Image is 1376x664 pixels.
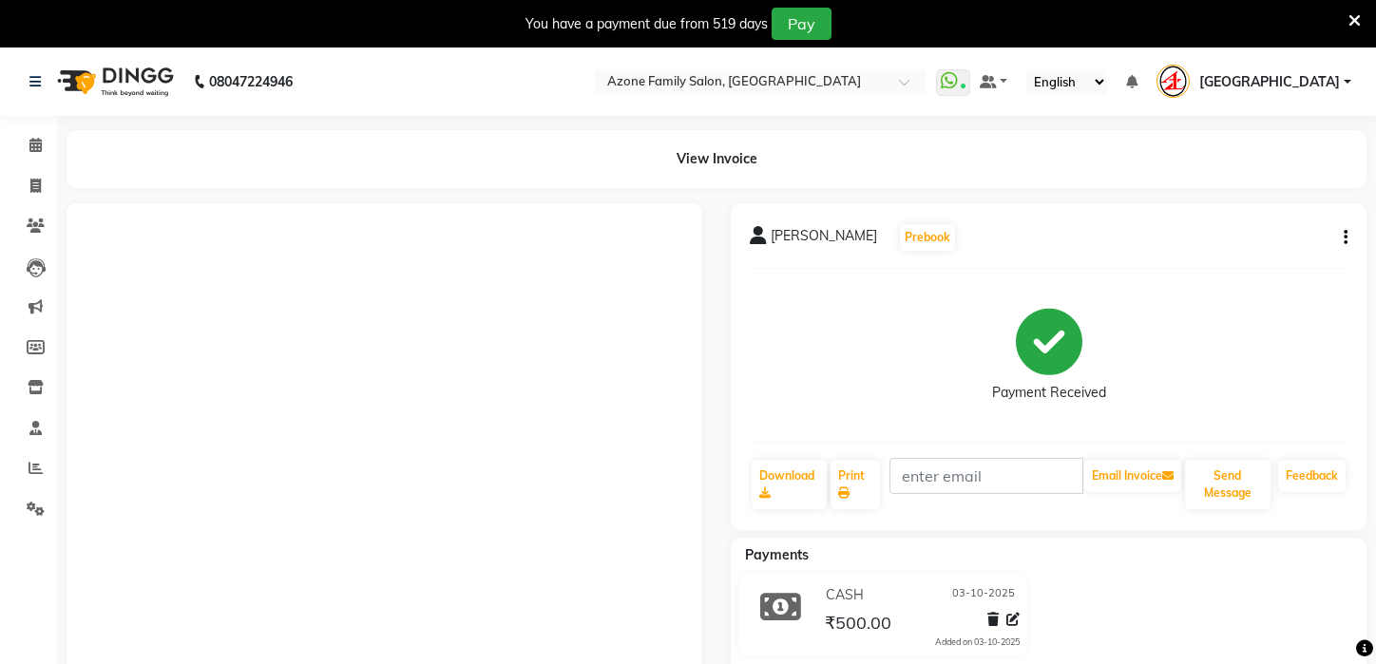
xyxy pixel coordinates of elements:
[209,55,293,108] b: 08047224946
[935,636,1020,649] div: Added on 03-10-2025
[1084,460,1181,492] button: Email Invoice
[826,585,864,605] span: CASH
[67,130,1366,188] div: View Invoice
[1278,460,1346,492] a: Feedback
[745,546,809,563] span: Payments
[1199,72,1340,92] span: [GEOGRAPHIC_DATA]
[1185,460,1271,509] button: Send Message
[771,226,877,253] span: [PERSON_NAME]
[952,585,1015,605] span: 03-10-2025
[752,460,827,509] a: Download
[992,383,1106,403] div: Payment Received
[772,8,831,40] button: Pay
[1156,65,1190,98] img: kharagpur
[825,612,891,638] span: ₹500.00
[900,224,955,251] button: Prebook
[831,460,879,509] a: Print
[48,55,179,108] img: logo
[526,14,768,34] div: You have a payment due from 519 days
[889,458,1083,494] input: enter email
